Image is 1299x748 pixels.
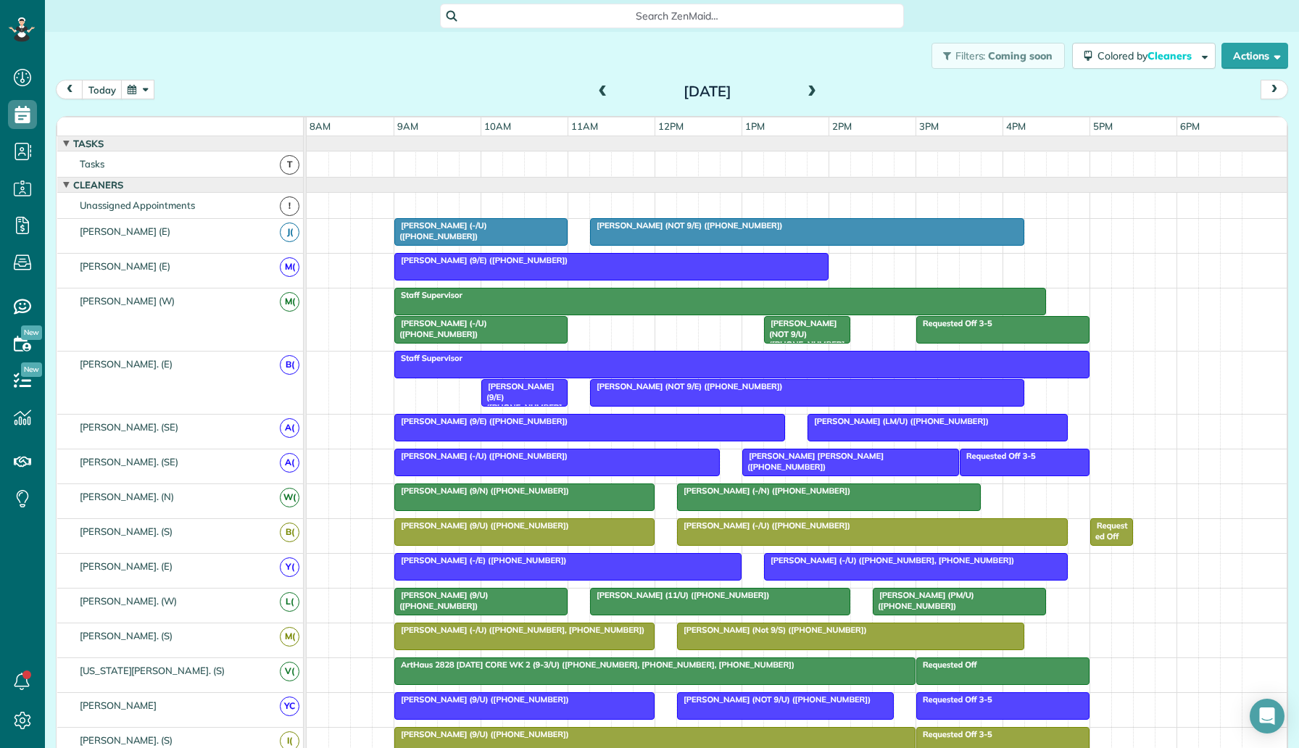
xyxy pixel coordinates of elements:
[394,318,487,338] span: [PERSON_NAME] (-/U) ([PHONE_NUMBER])
[742,120,768,132] span: 1pm
[916,318,993,328] span: Requested Off 3-5
[988,49,1053,62] span: Coming soon
[1177,120,1203,132] span: 6pm
[481,120,514,132] span: 10am
[280,697,299,716] span: YC
[916,660,978,670] span: Requested Off
[763,318,844,360] span: [PERSON_NAME] (NOT 9/U) ([PHONE_NUMBER])
[56,80,83,99] button: prev
[1097,49,1197,62] span: Colored by
[280,257,299,277] span: M(
[1090,120,1116,132] span: 5pm
[394,353,463,363] span: Staff Supervisor
[394,694,570,705] span: [PERSON_NAME] (9/U) ([PHONE_NUMBER])
[1250,699,1285,734] div: Open Intercom Messenger
[77,525,175,537] span: [PERSON_NAME]. (S)
[394,220,487,241] span: [PERSON_NAME] (-/U) ([PHONE_NUMBER])
[394,120,421,132] span: 9am
[676,694,871,705] span: [PERSON_NAME] (NOT 9/U) ([PHONE_NUMBER])
[77,630,175,641] span: [PERSON_NAME]. (S)
[394,520,570,531] span: [PERSON_NAME] (9/U) ([PHONE_NUMBER])
[280,453,299,473] span: A(
[1003,120,1029,132] span: 4pm
[280,155,299,175] span: T
[77,491,177,502] span: [PERSON_NAME]. (N)
[280,223,299,242] span: J(
[77,421,181,433] span: [PERSON_NAME]. (SE)
[394,451,568,461] span: [PERSON_NAME] (-/U) ([PHONE_NUMBER])
[1261,80,1288,99] button: next
[307,120,333,132] span: 8am
[1221,43,1288,69] button: Actions
[77,595,180,607] span: [PERSON_NAME]. (W)
[676,625,868,635] span: [PERSON_NAME] (Not 9/S) ([PHONE_NUMBER])
[82,80,123,99] button: today
[70,138,107,149] span: Tasks
[916,120,942,132] span: 3pm
[617,83,798,99] h2: [DATE]
[959,451,1037,461] span: Requested Off 3-5
[77,295,178,307] span: [PERSON_NAME] (W)
[763,555,1015,565] span: [PERSON_NAME] (-/U) ([PHONE_NUMBER], [PHONE_NUMBER])
[280,662,299,681] span: V(
[77,358,175,370] span: [PERSON_NAME]. (E)
[807,416,989,426] span: [PERSON_NAME] (LM/U) ([PHONE_NUMBER])
[829,120,855,132] span: 2pm
[676,486,851,496] span: [PERSON_NAME] (-/N) ([PHONE_NUMBER])
[280,627,299,647] span: M(
[1072,43,1216,69] button: Colored byCleaners
[394,255,568,265] span: [PERSON_NAME] (9/E) ([PHONE_NUMBER])
[394,555,568,565] span: [PERSON_NAME] (-/E) ([PHONE_NUMBER])
[280,523,299,542] span: B(
[394,729,570,739] span: [PERSON_NAME] (9/U) ([PHONE_NUMBER])
[280,292,299,312] span: M(
[280,557,299,577] span: Y(
[77,199,198,211] span: Unassigned Appointments
[77,158,107,170] span: Tasks
[394,625,645,635] span: [PERSON_NAME] (-/U) ([PHONE_NUMBER], [PHONE_NUMBER])
[394,290,463,300] span: Staff Supervisor
[394,486,570,496] span: [PERSON_NAME] (9/N) ([PHONE_NUMBER])
[77,734,175,746] span: [PERSON_NAME]. (S)
[77,225,173,237] span: [PERSON_NAME] (E)
[481,381,562,423] span: [PERSON_NAME] (9/E) ([PHONE_NUMBER])
[21,325,42,340] span: New
[77,665,228,676] span: [US_STATE][PERSON_NAME]. (S)
[394,590,489,610] span: [PERSON_NAME] (9/U) ([PHONE_NUMBER])
[77,560,175,572] span: [PERSON_NAME]. (E)
[872,590,974,610] span: [PERSON_NAME] (PM/U) ([PHONE_NUMBER])
[589,590,770,600] span: [PERSON_NAME] (11/U) ([PHONE_NUMBER])
[77,260,173,272] span: [PERSON_NAME] (E)
[676,520,851,531] span: [PERSON_NAME] (-/U) ([PHONE_NUMBER])
[280,488,299,507] span: W(
[77,456,181,467] span: [PERSON_NAME]. (SE)
[955,49,986,62] span: Filters:
[916,729,993,739] span: Requested Off 3-5
[77,699,160,711] span: [PERSON_NAME]
[70,179,126,191] span: Cleaners
[742,451,884,471] span: [PERSON_NAME] [PERSON_NAME] ([PHONE_NUMBER])
[280,196,299,216] span: !
[1090,520,1128,541] span: Requested Off
[394,660,795,670] span: ArtHaus 2828 [DATE] CORE WK 2 (9-3/U) ([PHONE_NUMBER], [PHONE_NUMBER], [PHONE_NUMBER])
[589,381,784,391] span: [PERSON_NAME] (NOT 9/E) ([PHONE_NUMBER])
[1147,49,1194,62] span: Cleaners
[280,418,299,438] span: A(
[655,120,686,132] span: 12pm
[21,362,42,377] span: New
[394,416,568,426] span: [PERSON_NAME] (9/E) ([PHONE_NUMBER])
[916,694,993,705] span: Requested Off 3-5
[280,355,299,375] span: B(
[568,120,601,132] span: 11am
[589,220,784,230] span: [PERSON_NAME] (NOT 9/E) ([PHONE_NUMBER])
[280,592,299,612] span: L(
